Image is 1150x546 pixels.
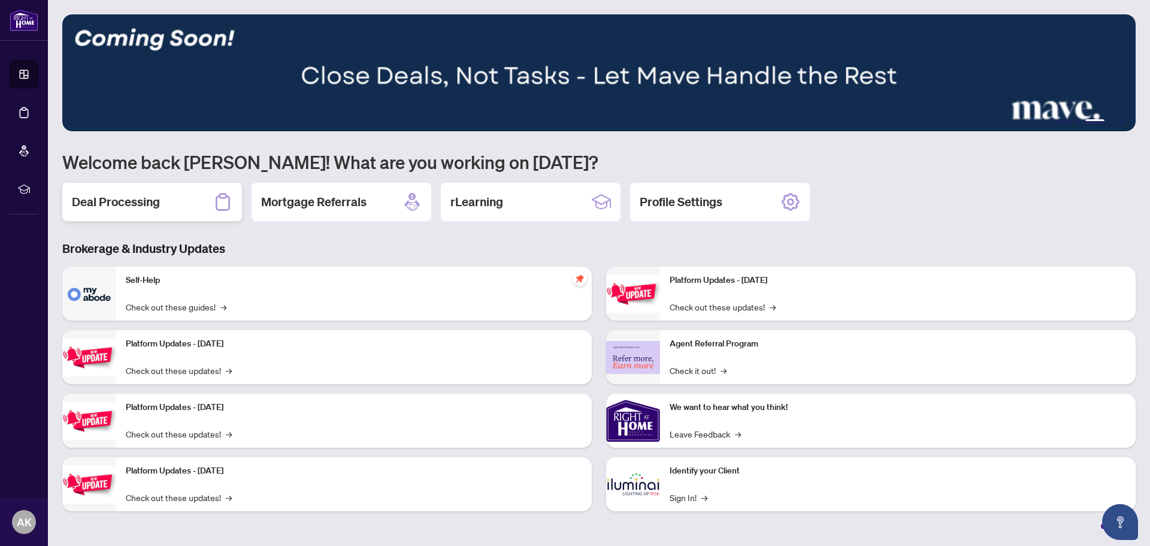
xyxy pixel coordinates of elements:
span: AK [17,514,32,530]
a: Check out these guides!→ [126,300,226,313]
img: Self-Help [62,267,116,321]
button: 4 [1085,119,1104,124]
p: We want to hear what you think! [670,401,1126,414]
button: 3 [1076,119,1081,124]
button: 6 [1119,119,1124,124]
img: Platform Updates - September 16, 2025 [62,339,116,376]
button: Open asap [1102,504,1138,540]
a: Check out these updates!→ [670,300,776,313]
img: logo [10,9,38,31]
h2: Deal Processing [72,194,160,210]
button: 2 [1066,119,1071,124]
a: Check out these updates!→ [126,491,232,504]
span: → [770,300,776,313]
a: Leave Feedback→ [670,427,741,441]
img: Identify your Client [606,457,660,511]
p: Self-Help [126,274,582,287]
a: Check out these updates!→ [126,364,232,377]
h2: rLearning [450,194,503,210]
span: pushpin [573,272,587,286]
p: Identify your Client [670,464,1126,478]
img: Platform Updates - June 23, 2025 [606,275,660,313]
span: → [721,364,727,377]
img: Platform Updates - July 8, 2025 [62,466,116,503]
span: → [226,364,232,377]
p: Platform Updates - [DATE] [126,401,582,414]
a: Sign In!→ [670,491,707,504]
span: → [220,300,226,313]
h2: Profile Settings [640,194,722,210]
a: Check out these updates!→ [126,427,232,441]
span: → [735,427,741,441]
span: → [226,491,232,504]
p: Platform Updates - [DATE] [126,337,582,351]
p: Platform Updates - [DATE] [126,464,582,478]
img: Platform Updates - July 21, 2025 [62,402,116,440]
h1: Welcome back [PERSON_NAME]! What are you working on [DATE]? [62,150,1136,173]
a: Check it out!→ [670,364,727,377]
span: → [226,427,232,441]
img: Slide 3 [62,14,1136,131]
img: We want to hear what you think! [606,394,660,448]
h3: Brokerage & Industry Updates [62,240,1136,257]
p: Platform Updates - [DATE] [670,274,1126,287]
button: 5 [1109,119,1114,124]
p: Agent Referral Program [670,337,1126,351]
button: 1 [1057,119,1061,124]
h2: Mortgage Referrals [261,194,367,210]
img: Agent Referral Program [606,341,660,374]
span: → [701,491,707,504]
